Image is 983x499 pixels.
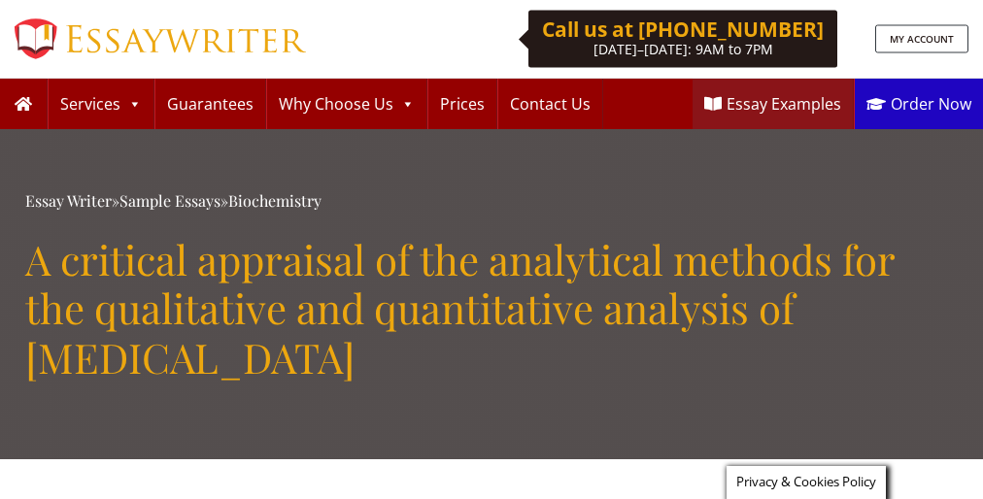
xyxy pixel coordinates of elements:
a: Biochemistry [228,190,322,211]
a: Contact Us [498,79,602,129]
a: MY ACCOUNT [875,25,968,53]
a: Order Now [855,79,983,129]
span: Privacy & Cookies Policy [736,473,876,490]
span: [DATE]–[DATE]: 9AM to 7PM [593,40,773,58]
a: Services [49,79,153,129]
a: Sample Essays [119,190,220,211]
a: Essay Examples [693,79,853,129]
a: Why Choose Us [267,79,426,129]
h1: A critical appraisal of the analytical methods for the qualitative and quantitative analysis of [... [25,235,958,382]
a: Essay Writer [25,190,112,211]
a: Guarantees [155,79,265,129]
a: Prices [428,79,496,129]
b: Call us at [PHONE_NUMBER] [542,16,824,43]
div: » » [25,187,958,216]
